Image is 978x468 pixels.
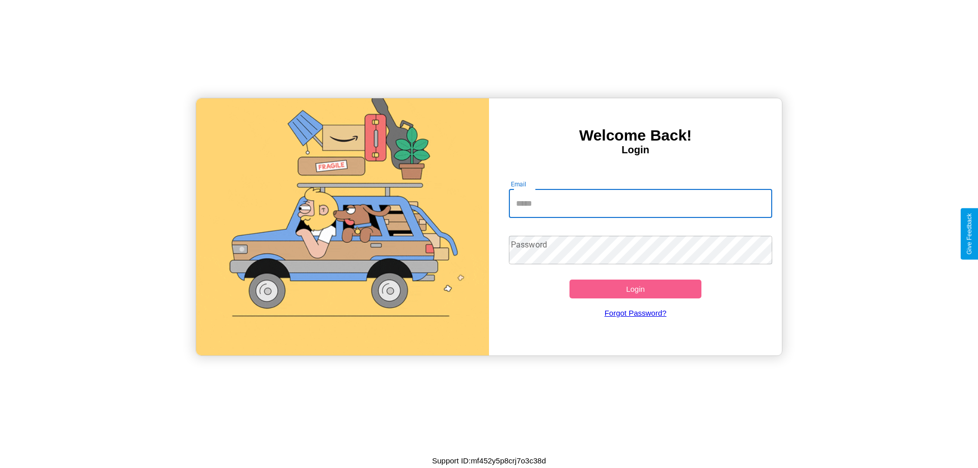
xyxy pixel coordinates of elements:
[196,98,489,355] img: gif
[966,213,973,255] div: Give Feedback
[569,280,701,298] button: Login
[489,144,782,156] h4: Login
[489,127,782,144] h3: Welcome Back!
[432,454,546,467] p: Support ID: mf452y5p8crj7o3c38d
[504,298,768,327] a: Forgot Password?
[511,180,527,188] label: Email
